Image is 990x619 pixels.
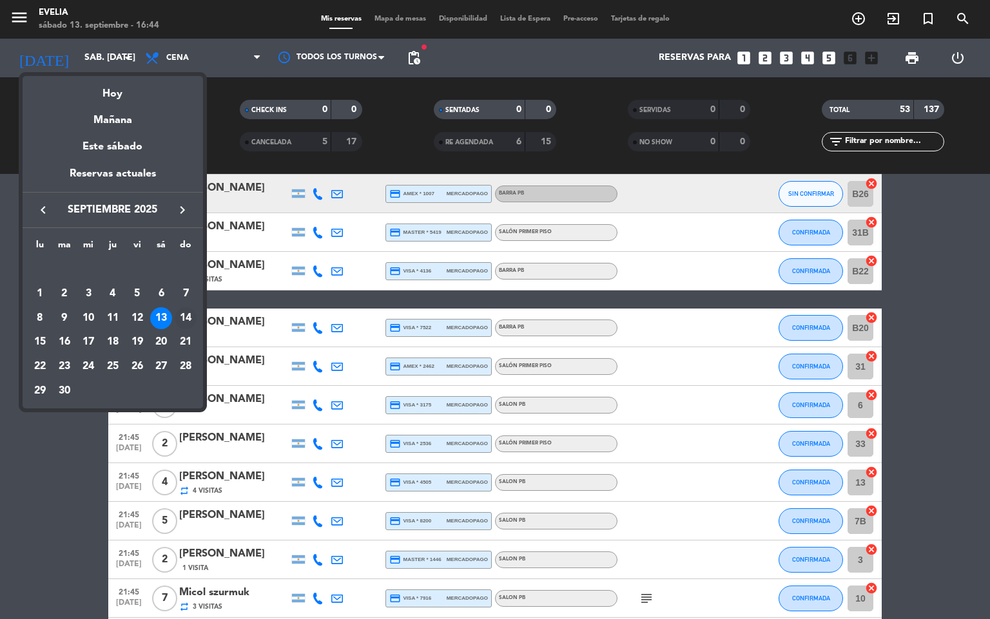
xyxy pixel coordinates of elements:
[150,330,174,355] td: 20 de septiembre de 2025
[101,330,125,355] td: 18 de septiembre de 2025
[125,354,150,379] td: 26 de septiembre de 2025
[29,356,51,377] div: 22
[173,306,198,330] td: 14 de septiembre de 2025
[175,283,197,305] div: 7
[28,238,52,258] th: lunes
[52,379,77,403] td: 30 de septiembre de 2025
[23,129,203,165] div: Este sábado
[102,356,124,377] div: 25
[101,238,125,258] th: jueves
[29,307,51,329] div: 8
[29,332,51,354] div: 15
[77,307,99,329] div: 10
[55,202,171,218] span: septiembre 2025
[102,283,124,305] div: 4
[150,283,172,305] div: 6
[28,330,52,355] td: 15 de septiembre de 2025
[150,281,174,306] td: 6 de septiembre de 2025
[150,356,172,377] div: 27
[23,102,203,129] div: Mañana
[76,238,101,258] th: miércoles
[102,307,124,329] div: 11
[102,332,124,354] div: 18
[101,354,125,379] td: 25 de septiembre de 2025
[173,330,198,355] td: 21 de septiembre de 2025
[76,306,101,330] td: 10 de septiembre de 2025
[28,354,52,379] td: 22 de septiembre de 2025
[28,258,198,282] td: SEP.
[29,283,51,305] div: 1
[150,306,174,330] td: 13 de septiembre de 2025
[76,330,101,355] td: 17 de septiembre de 2025
[77,283,99,305] div: 3
[126,307,148,329] div: 12
[76,354,101,379] td: 24 de septiembre de 2025
[175,356,197,377] div: 28
[175,332,197,354] div: 21
[125,306,150,330] td: 12 de septiembre de 2025
[150,354,174,379] td: 27 de septiembre de 2025
[125,281,150,306] td: 5 de septiembre de 2025
[150,332,172,354] div: 20
[29,380,51,402] div: 29
[52,354,77,379] td: 23 de septiembre de 2025
[23,166,203,192] div: Reservas actuales
[28,281,52,306] td: 1 de septiembre de 2025
[32,202,55,218] button: keyboard_arrow_left
[53,332,75,354] div: 16
[53,283,75,305] div: 2
[53,307,75,329] div: 9
[52,306,77,330] td: 9 de septiembre de 2025
[53,380,75,402] div: 30
[52,281,77,306] td: 2 de septiembre de 2025
[53,356,75,377] div: 23
[126,356,148,377] div: 26
[125,330,150,355] td: 19 de septiembre de 2025
[173,238,198,258] th: domingo
[175,307,197,329] div: 14
[101,281,125,306] td: 4 de septiembre de 2025
[35,202,51,218] i: keyboard_arrow_left
[28,306,52,330] td: 8 de septiembre de 2025
[76,281,101,306] td: 3 de septiembre de 2025
[173,354,198,379] td: 28 de septiembre de 2025
[150,307,172,329] div: 13
[52,238,77,258] th: martes
[28,379,52,403] td: 29 de septiembre de 2025
[175,202,190,218] i: keyboard_arrow_right
[171,202,194,218] button: keyboard_arrow_right
[52,330,77,355] td: 16 de septiembre de 2025
[125,238,150,258] th: viernes
[173,281,198,306] td: 7 de septiembre de 2025
[150,238,174,258] th: sábado
[101,306,125,330] td: 11 de septiembre de 2025
[126,283,148,305] div: 5
[77,332,99,354] div: 17
[77,356,99,377] div: 24
[126,332,148,354] div: 19
[23,76,203,102] div: Hoy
